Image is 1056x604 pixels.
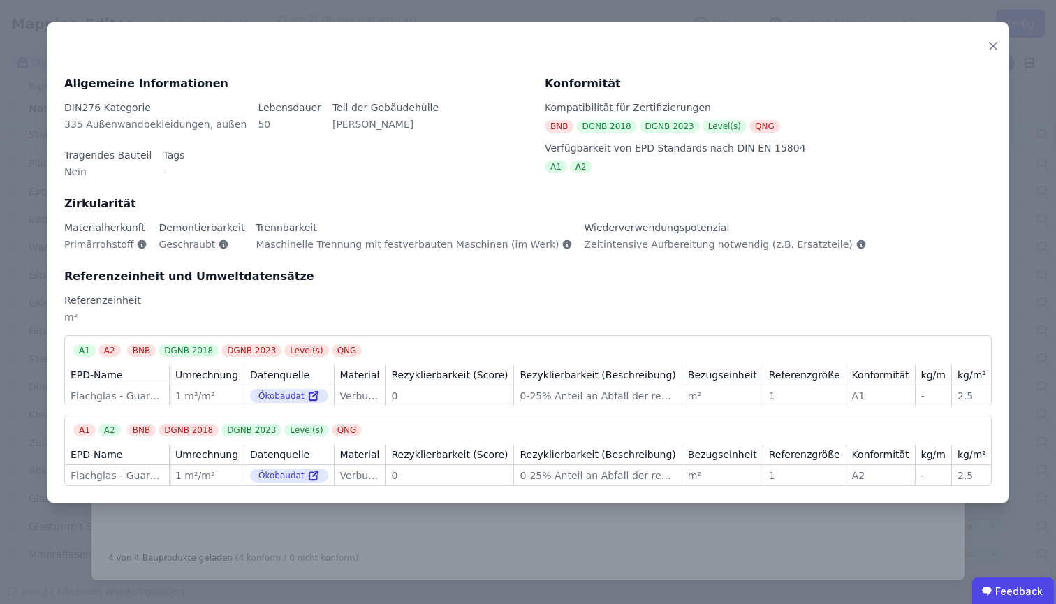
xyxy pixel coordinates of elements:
[73,344,96,357] div: A1
[545,161,567,173] div: A1
[284,344,328,357] div: Level(s)
[73,424,96,436] div: A1
[250,389,328,403] div: Ökobaudat
[71,448,122,462] div: EPD-Name
[958,448,986,462] div: kg/m²
[584,221,866,235] div: Wiederverwendungspotenzial
[391,469,508,483] div: 0
[71,368,122,382] div: EPD-Name
[340,389,380,403] div: Verbundsicherheitsglas
[175,368,238,382] div: Umrechnung
[545,101,992,115] div: Kompatibilität für Zertifizierungen
[64,293,992,307] div: Referenzeinheit
[749,120,780,133] div: QNG
[703,120,747,133] div: Level(s)
[520,448,675,462] div: Rezyklierbarkeit (Beschreibung)
[545,75,992,92] div: Konformität
[584,237,852,251] span: Zeitintensive Aufbereitung notwendig (z.B. Ersatzteile)
[175,448,238,462] div: Umrechnung
[640,120,700,133] div: DGNB 2023
[284,424,328,436] div: Level(s)
[332,101,439,115] div: Teil der Gebäudehülle
[688,368,757,382] div: Bezugseinheit
[688,448,757,462] div: Bezugseinheit
[852,448,909,462] div: Konformität
[159,237,215,251] span: Geschraubt
[520,389,675,403] div: 0-25% Anteil an Abfall der recycled wird
[570,161,592,173] div: A2
[340,368,380,382] div: Material
[71,469,163,483] div: Flachglas - Guardian Europe S.à r.l. - Verbundsicherheitsglas
[852,368,909,382] div: Konformität
[852,469,909,483] div: A2
[64,221,147,235] div: Materialherkunft
[340,448,380,462] div: Material
[545,141,992,155] div: Verfügbarkeit von EPD Standards nach DIN EN 15804
[769,469,840,483] div: 1
[769,368,840,382] div: Referenzgröße
[921,448,946,462] div: kg/m
[64,148,152,162] div: Tragendes Bauteil
[332,117,439,142] div: [PERSON_NAME]
[163,148,184,162] div: Tags
[64,310,992,335] div: m²
[921,368,946,382] div: kg/m
[163,165,184,190] div: -
[258,117,321,142] div: 50
[250,469,328,483] div: Ökobaudat
[64,268,992,285] div: Referenzeinheit und Umweltdatensätze
[852,389,909,403] div: A1
[332,344,362,357] div: QNG
[250,368,309,382] div: Datenquelle
[958,469,986,483] div: 2.5
[391,368,508,382] div: Rezyklierbarkeit (Score)
[688,469,757,483] div: m²
[159,424,219,436] div: DGNB 2018
[159,221,244,235] div: Demontierbarkeit
[71,389,163,403] div: Flachglas - Guardian Europe S.à r.l. - Verbundsicherheitsglas
[688,389,757,403] div: m²
[769,448,840,462] div: Referenzgröße
[958,389,986,403] div: 2.5
[256,221,573,235] div: Trennbarkeit
[64,165,152,190] div: Nein
[175,389,238,403] div: 1 m²/m²
[64,237,133,251] span: Primärrohstoff
[258,101,321,115] div: Lebensdauer
[520,368,675,382] div: Rezyklierbarkeit (Beschreibung)
[769,389,840,403] div: 1
[221,424,281,436] div: DGNB 2023
[175,469,238,483] div: 1 m²/m²
[256,237,559,251] span: Maschinelle Trennung mit festverbauten Maschinen (im Werk)
[64,196,992,212] div: Zirkularität
[250,448,309,462] div: Datenquelle
[127,344,156,357] div: BNB
[127,424,156,436] div: BNB
[340,469,380,483] div: Verbundsicherheitsglas
[921,389,946,403] div: -
[64,101,247,115] div: DIN276 Kategorie
[64,117,247,142] div: 335 Außenwandbekleidungen, außen
[391,448,508,462] div: Rezyklierbarkeit (Score)
[98,424,121,436] div: A2
[520,469,675,483] div: 0-25% Anteil an Abfall der recycled wird
[98,344,121,357] div: A2
[64,75,528,92] div: Allgemeine Informationen
[958,368,986,382] div: kg/m²
[332,424,362,436] div: QNG
[545,120,573,133] div: BNB
[576,120,636,133] div: DGNB 2018
[159,344,219,357] div: DGNB 2018
[221,344,281,357] div: DGNB 2023
[921,469,946,483] div: -
[391,389,508,403] div: 0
